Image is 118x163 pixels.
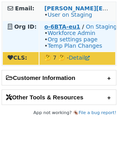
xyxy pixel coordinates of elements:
[47,36,97,43] a: Org settings page
[2,109,116,117] footer: App not working? 🪳
[47,30,95,36] a: Workforce Admin
[79,110,116,115] a: File a bug report!
[47,43,102,49] a: Temp Plan Changes
[44,30,102,49] span: • • •
[14,23,37,30] strong: Org ID:
[44,12,92,18] span: •
[2,90,116,105] h2: Other Tools & Resources
[15,5,35,12] strong: Email:
[8,54,27,61] strong: CLS:
[2,70,116,85] h2: Customer Information
[39,52,115,65] td: 🤔 7 🤔 -
[44,23,80,30] a: o-6BTA-eu1
[86,23,117,30] a: On Staging
[69,54,90,61] a: Detail
[82,23,84,30] strong: /
[47,12,92,18] a: User on Staging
